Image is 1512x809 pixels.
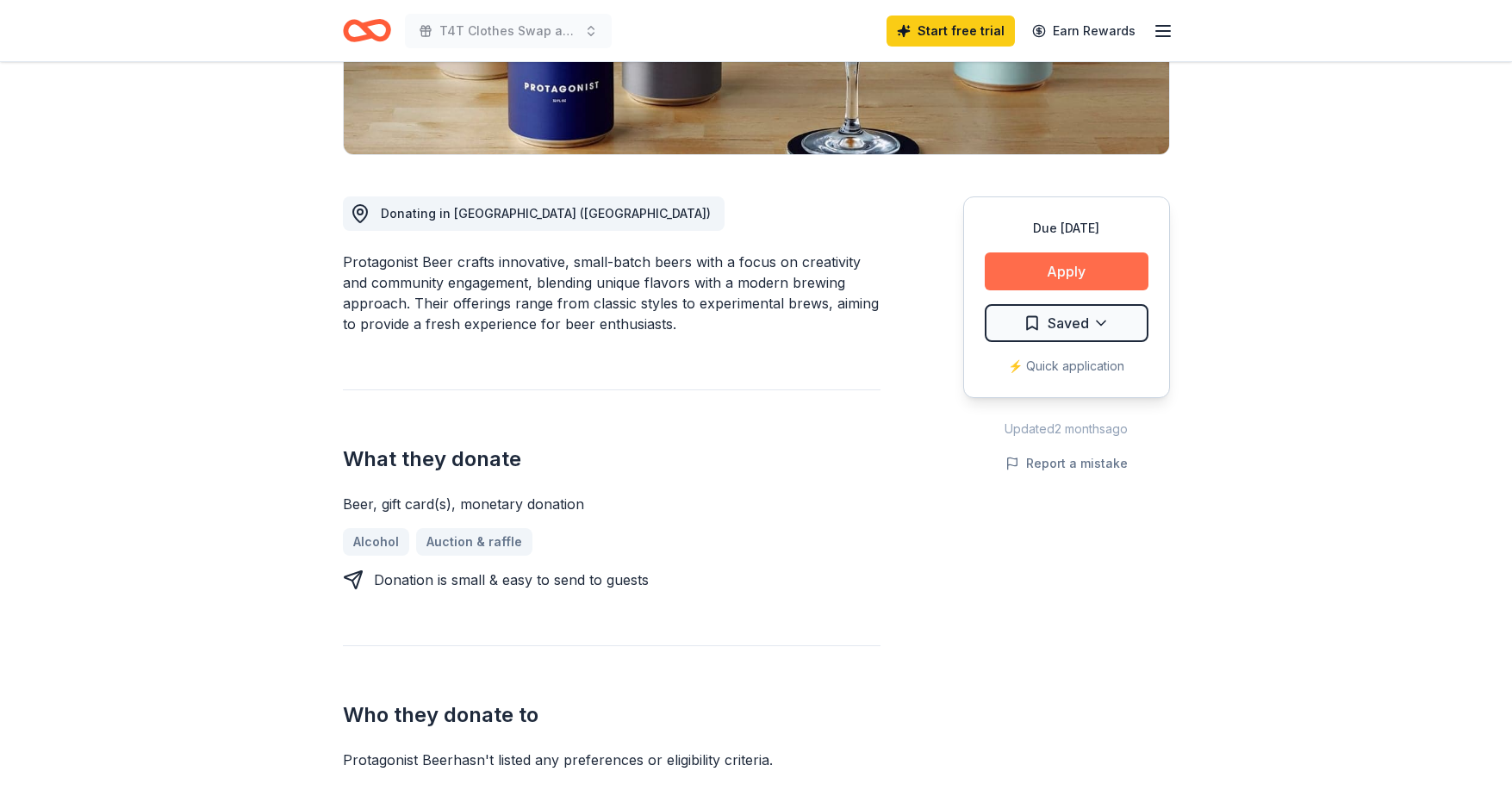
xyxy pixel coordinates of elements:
[887,16,1015,47] a: Start free trial
[374,569,649,590] div: Donation is small & easy to send to guests
[343,494,880,514] div: Beer, gift card(s), monetary donation
[343,528,409,556] a: Alcohol
[343,10,391,51] a: Home
[439,21,577,41] span: T4T Clothes Swap and [DEMOGRAPHIC_DATA] Market
[1005,453,1128,474] button: Report a mistake
[381,206,711,221] span: Donating in [GEOGRAPHIC_DATA] ([GEOGRAPHIC_DATA])
[343,252,880,334] div: Protagonist Beer crafts innovative, small-batch beers with a focus on creativity and community en...
[985,218,1148,239] div: Due [DATE]
[416,528,532,556] a: Auction & raffle
[343,701,880,729] h2: Who they donate to
[985,356,1148,376] div: ⚡️ Quick application
[1022,16,1146,47] a: Earn Rewards
[963,419,1170,439] div: Updated 2 months ago
[985,304,1148,342] button: Saved
[343,750,880,770] div: Protagonist Beer hasn ' t listed any preferences or eligibility criteria.
[343,445,880,473] h2: What they donate
[985,252,1148,290] button: Apply
[1048,312,1089,334] span: Saved
[405,14,612,48] button: T4T Clothes Swap and [DEMOGRAPHIC_DATA] Market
